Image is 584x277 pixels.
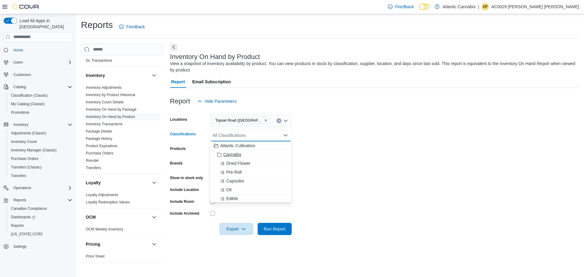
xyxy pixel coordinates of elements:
[205,98,237,104] span: Hide Parameters
[81,19,113,31] h1: Reports
[226,178,244,184] span: Capsules
[86,227,123,231] a: OCM Weekly Inventory
[86,100,124,104] a: Inventory Count Details
[13,122,28,127] span: Inventory
[9,92,50,99] a: Classification (Classic)
[9,164,44,171] a: Transfers (Classic)
[226,160,250,166] span: Dried Flower
[86,151,113,156] span: Purchase Orders
[170,175,203,180] label: Show in stock only
[6,129,75,137] button: Adjustments (Classic)
[86,129,112,134] span: Package Details
[86,107,137,112] span: Inventory On Hand by Package
[126,24,145,30] span: Feedback
[9,147,72,154] span: Inventory Manager (Classic)
[170,199,194,204] label: Include Room
[81,226,163,235] div: OCM
[419,4,432,10] input: Dark Mode
[9,222,26,229] a: Reports
[86,85,122,90] a: Inventory Adjustments
[9,222,72,229] span: Reports
[11,121,31,128] button: Inventory
[13,198,26,203] span: Reports
[258,223,292,235] button: Run Report
[86,200,130,205] span: Loyalty Redemption Values
[11,59,72,66] span: Users
[276,118,281,123] button: Clear input
[151,241,158,248] button: Pricing
[223,223,250,235] span: Export
[4,43,72,267] nav: Complex example
[86,241,149,247] button: Pricing
[1,120,75,129] button: Inventory
[86,144,117,148] a: Product Expirations
[86,200,130,204] a: Loyalty Redemption Values
[210,185,292,194] button: Oil
[219,223,253,235] button: Export
[151,72,158,79] button: Inventory
[86,166,101,170] a: Transfers
[9,213,38,221] a: Dashboards
[210,150,292,159] button: Cannabis
[11,215,35,220] span: Dashboards
[6,91,75,100] button: Classification (Classic)
[11,184,34,192] button: Operations
[6,163,75,171] button: Transfers (Classic)
[11,131,46,136] span: Adjustments (Classic)
[11,46,72,54] span: Home
[385,1,416,13] a: Feedback
[443,3,476,10] p: Atlantic Cannabis
[170,117,187,122] label: Locations
[151,213,158,221] button: OCM
[86,193,118,197] a: Loyalty Adjustments
[481,3,489,10] div: AC0029 Pelley-Myers Katie
[6,154,75,163] button: Purchase Orders
[170,98,190,105] h3: Report
[116,21,147,33] a: Feedback
[11,232,43,237] span: [US_STATE] CCRS
[226,196,238,202] span: Edible
[86,137,112,141] a: Package History
[9,164,72,171] span: Transfers (Classic)
[86,72,105,78] h3: Inventory
[283,118,288,123] button: Open list of options
[170,43,177,51] button: Next
[210,141,292,150] button: Atlantic Cultivation
[86,92,135,97] span: Inventory by Product Historical
[11,196,29,204] button: Reports
[483,3,488,10] span: AP
[13,48,23,53] span: Home
[86,93,135,97] a: Inventory by Product Historical
[395,4,414,10] span: Feedback
[210,159,292,168] button: Dried Flower
[9,213,72,221] span: Dashboards
[1,83,75,91] button: Catalog
[264,119,268,122] button: Remove Topsail Road (St. John's) from selection in this group
[86,180,101,186] h3: Loyalty
[210,168,292,177] button: Pre-Roll
[86,115,135,119] a: Inventory On Hand by Product
[86,158,99,163] a: Reorder
[11,139,37,144] span: Inventory Count
[81,253,163,262] div: Pricing
[11,83,28,91] button: Catalog
[86,227,123,232] span: OCM Weekly Inventory
[86,114,135,119] span: Inventory On Hand by Product
[170,61,576,73] div: View a snapshot of inventory availability by product. You can view products in stock by classific...
[11,156,39,161] span: Purchase Orders
[210,177,292,185] button: Capsules
[11,243,72,250] span: Settings
[13,85,26,89] span: Catalog
[6,230,75,238] button: [US_STATE] CCRS
[223,151,241,158] span: Cannabis
[226,169,242,175] span: Pre-Roll
[11,148,57,153] span: Inventory Manager (Classic)
[1,46,75,54] button: Home
[1,58,75,67] button: Users
[11,110,30,115] span: Promotions
[6,108,75,117] button: Promotions
[1,196,75,204] button: Reports
[170,53,260,61] h3: Inventory On Hand by Product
